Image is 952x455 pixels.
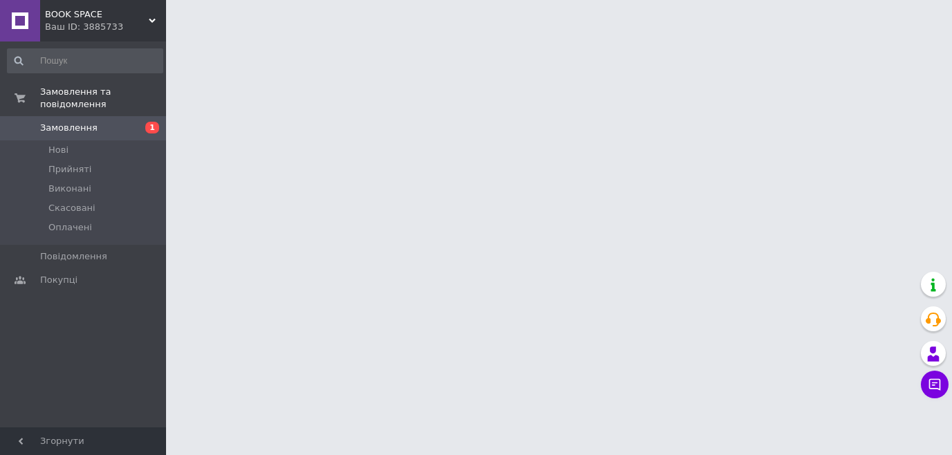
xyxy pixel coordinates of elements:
input: Пошук [7,48,163,73]
span: Прийняті [48,163,91,176]
span: Нові [48,144,68,156]
span: BOOK SPACE [45,8,149,21]
span: Скасовані [48,202,95,214]
span: 1 [145,122,159,133]
span: Повідомлення [40,250,107,263]
button: Чат з покупцем [921,371,949,398]
span: Замовлення [40,122,98,134]
span: Оплачені [48,221,92,234]
span: Замовлення та повідомлення [40,86,166,111]
span: Виконані [48,183,91,195]
div: Ваш ID: 3885733 [45,21,166,33]
span: Покупці [40,274,77,286]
